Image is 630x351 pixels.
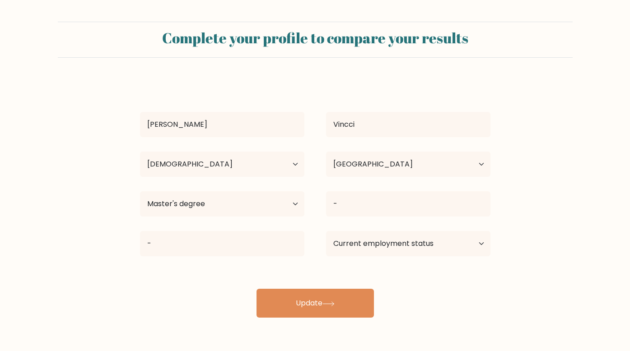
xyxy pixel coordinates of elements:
h2: Complete your profile to compare your results [63,29,567,46]
button: Update [257,289,374,318]
input: What did you study? [326,191,490,217]
input: Last name [326,112,490,137]
input: Most relevant educational institution [140,231,304,256]
input: First name [140,112,304,137]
